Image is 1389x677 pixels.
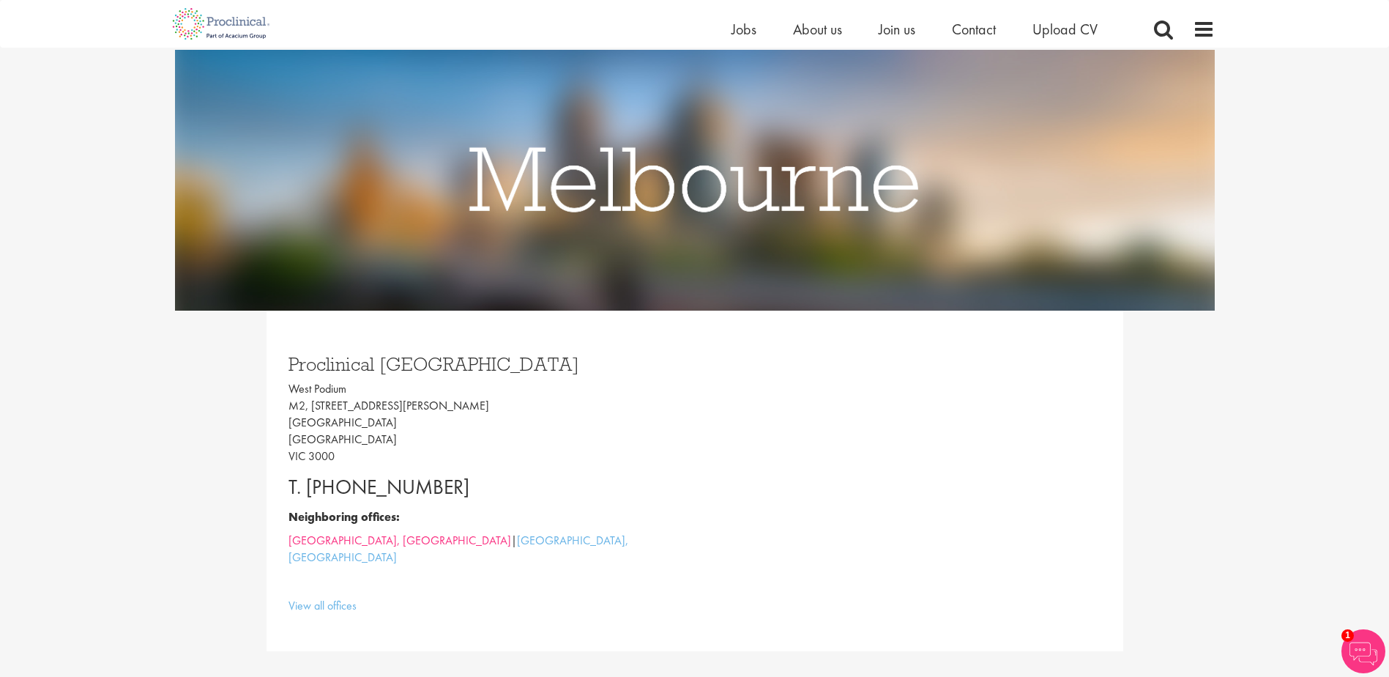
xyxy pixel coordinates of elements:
p: | [288,533,684,566]
p: T. [PHONE_NUMBER] [288,473,684,502]
p: West Podium M2, [STREET_ADDRESS][PERSON_NAME] [GEOGRAPHIC_DATA] [GEOGRAPHIC_DATA] VIC 3000 [288,381,684,465]
a: Jobs [731,20,756,39]
a: Contact [952,20,996,39]
div: To enrich screen reader interactions, please activate Accessibility in Grammarly extension settings [175,311,1215,651]
a: [GEOGRAPHIC_DATA], [GEOGRAPHIC_DATA] [288,533,511,548]
b: Neighboring offices: [288,509,400,525]
a: Upload CV [1032,20,1098,39]
a: About us [793,20,842,39]
img: Chatbot [1341,629,1385,673]
a: View all offices [288,598,357,613]
a: [GEOGRAPHIC_DATA], [GEOGRAPHIC_DATA] [288,533,628,565]
h3: Proclinical [GEOGRAPHIC_DATA] [288,355,684,374]
span: 1 [1341,629,1354,642]
a: Join us [879,20,915,39]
